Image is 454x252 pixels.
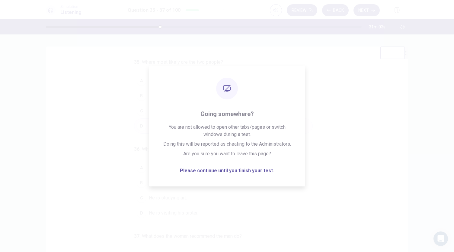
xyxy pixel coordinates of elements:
[137,106,146,116] div: C
[149,92,172,99] span: In a gallery
[322,4,349,16] button: Back
[137,178,146,188] div: B
[137,208,146,218] div: D
[137,121,146,131] div: D
[134,73,313,88] button: AIn an office
[60,9,82,16] h1: Listening
[128,7,181,14] h1: Question 35 - 37 of 100
[149,107,168,115] span: In a shop
[60,5,82,9] span: Simulation
[134,118,313,134] button: DIn a station
[149,77,172,84] span: In an office
[137,163,146,173] div: A
[149,194,187,202] span: He is studying art.
[134,205,313,221] button: DHe is visiting his sister.
[149,122,172,130] span: In a station
[142,233,242,239] span: What does the woman recommend the man do?
[134,233,141,239] span: 37 .
[149,179,191,186] span: He has an interview.
[142,59,223,65] span: Where most likely are the two people?
[134,175,313,190] button: BHe has an interview.
[134,88,313,103] button: BIn a gallery
[134,190,313,205] button: CHe is studying art.
[287,4,317,16] button: Review
[369,24,385,29] span: 31m 03s
[433,231,448,246] div: Open Intercom Messenger
[137,91,146,101] div: B
[134,160,313,175] button: AHe is attending a meeting.
[137,76,146,86] div: A
[149,209,198,217] span: He is visiting his sister.
[134,59,141,65] span: 35 .
[134,146,141,152] span: 36 .
[353,4,380,16] button: Next
[134,103,313,118] button: CIn a shop
[142,146,207,152] span: Why is the man in [US_STATE]?
[137,193,146,203] div: C
[149,164,204,171] span: He is attending a meeting.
